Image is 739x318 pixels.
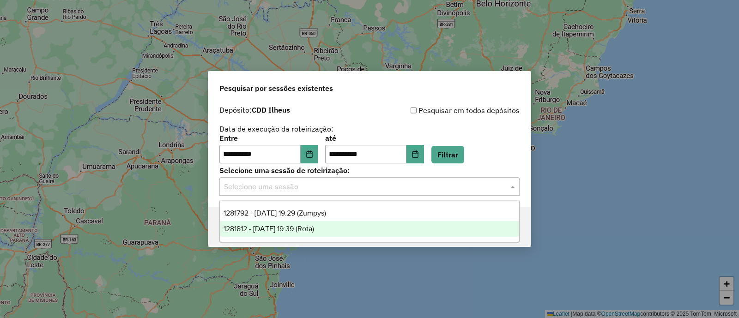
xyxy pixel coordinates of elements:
[224,209,326,217] span: 1281792 - [DATE] 19:29 (Zumpys)
[224,225,314,233] span: 1281812 - [DATE] 19:39 (Rota)
[219,104,290,115] label: Depósito:
[219,123,333,134] label: Data de execução da roteirização:
[431,146,464,163] button: Filtrar
[325,132,424,144] label: até
[406,145,424,163] button: Choose Date
[219,83,333,94] span: Pesquisar por sessões existentes
[219,132,318,144] label: Entre
[301,145,318,163] button: Choose Date
[252,105,290,114] strong: CDD Ilheus
[369,105,520,116] div: Pesquisar em todos depósitos
[219,200,520,242] ng-dropdown-panel: Options list
[219,165,520,176] label: Selecione uma sessão de roteirização:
